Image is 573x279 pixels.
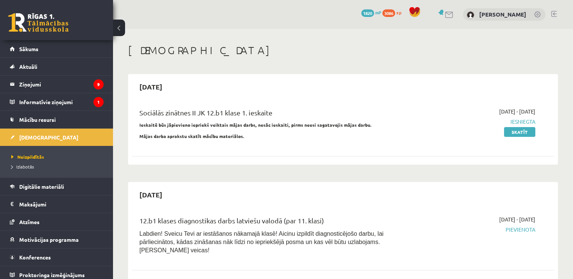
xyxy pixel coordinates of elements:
[139,215,400,229] div: 12.b1 klases diagnostikas darbs latviešu valodā (par 11. klasi)
[19,218,40,225] span: Atzīmes
[10,196,104,213] a: Maksājumi
[19,196,104,213] legend: Maksājumi
[19,116,56,123] span: Mācību resursi
[139,230,384,253] span: Labdien! Sveicu Tevi ar iestāšanos nākamajā klasē! Aicinu izpildīt diagnosticējošo darbu, lai pār...
[411,226,535,234] span: Pievienota
[139,122,372,128] strong: Ieskaitē būs jāpievieno iepriekš veiktais mājas darbs, nesāc ieskaiti, pirms neesi sagatavojis mā...
[11,164,34,170] span: Izlabotās
[19,63,37,70] span: Aktuāli
[10,249,104,266] a: Konferences
[139,133,244,139] strong: Mājas darba aprakstu skatīt mācību materiālos.
[10,213,104,230] a: Atzīmes
[499,215,535,223] span: [DATE] - [DATE]
[10,129,104,146] a: [DEMOGRAPHIC_DATA]
[479,11,526,18] a: [PERSON_NAME]
[10,178,104,195] a: Digitālie materiāli
[93,79,104,89] i: 9
[10,93,104,111] a: Informatīvie ziņojumi1
[396,9,401,15] span: xp
[411,118,535,126] span: Iesniegta
[19,271,85,278] span: Proktoringa izmēģinājums
[361,9,374,17] span: 1820
[504,127,535,137] a: Skatīt
[375,9,381,15] span: mP
[19,76,104,93] legend: Ziņojumi
[10,76,104,93] a: Ziņojumi9
[8,13,69,32] a: Rīgas 1. Tālmācības vidusskola
[10,58,104,75] a: Aktuāli
[11,154,44,160] span: Neizpildītās
[10,40,104,58] a: Sākums
[10,111,104,128] a: Mācību resursi
[11,163,105,170] a: Izlabotās
[499,108,535,115] span: [DATE] - [DATE]
[19,183,64,190] span: Digitālie materiāli
[128,44,558,57] h1: [DEMOGRAPHIC_DATA]
[382,9,395,17] span: 3086
[139,108,400,121] div: Sociālās zinātnes II JK 12.b1 klase 1. ieskaite
[132,186,170,203] h2: [DATE]
[382,9,405,15] a: 3086 xp
[19,254,51,261] span: Konferences
[132,78,170,96] h2: [DATE]
[11,153,105,160] a: Neizpildītās
[19,45,38,52] span: Sākums
[19,93,104,111] legend: Informatīvie ziņojumi
[361,9,381,15] a: 1820 mP
[93,97,104,107] i: 1
[19,134,78,141] span: [DEMOGRAPHIC_DATA]
[10,231,104,248] a: Motivācijas programma
[19,236,79,243] span: Motivācijas programma
[467,11,474,19] img: Daniels Feofanovs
